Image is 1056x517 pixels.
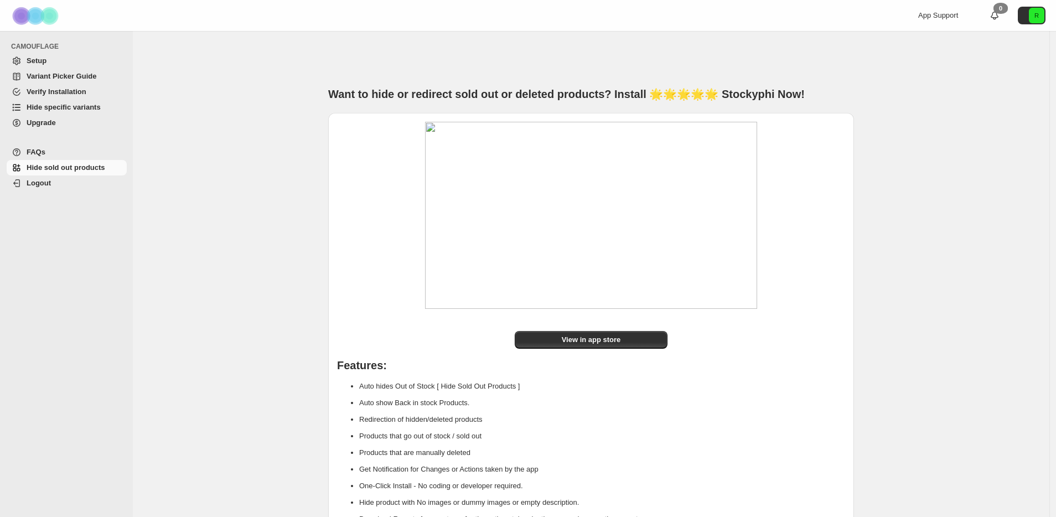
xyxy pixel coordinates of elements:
[27,148,45,156] span: FAQs
[11,42,127,51] span: CAMOUFLAGE
[918,11,958,19] span: App Support
[359,395,845,411] li: Auto show Back in stock Products.
[7,115,127,131] a: Upgrade
[27,87,86,96] span: Verify Installation
[359,494,845,511] li: Hide product with No images or dummy images or empty description.
[27,72,96,80] span: Variant Picker Guide
[7,160,127,175] a: Hide sold out products
[7,69,127,84] a: Variant Picker Guide
[989,10,1000,21] a: 0
[27,118,56,127] span: Upgrade
[1018,7,1045,24] button: Avatar with initials R
[993,3,1008,14] div: 0
[7,175,127,191] a: Logout
[27,179,51,187] span: Logout
[337,360,845,371] h1: Features:
[515,331,667,349] a: View in app store
[359,461,845,478] li: Get Notification for Changes or Actions taken by the app
[562,334,621,345] span: View in app store
[27,56,46,65] span: Setup
[1029,8,1044,23] span: Avatar with initials R
[425,122,757,309] img: image
[9,1,64,31] img: Camouflage
[359,411,845,428] li: Redirection of hidden/deleted products
[7,84,127,100] a: Verify Installation
[359,478,845,494] li: One-Click Install - No coding or developer required.
[359,378,845,395] li: Auto hides Out of Stock [ Hide Sold Out Products ]
[359,444,845,461] li: Products that are manually deleted
[359,428,845,444] li: Products that go out of stock / sold out
[7,144,127,160] a: FAQs
[27,103,101,111] span: Hide specific variants
[7,53,127,69] a: Setup
[1034,12,1039,19] text: R
[328,86,854,102] h1: Want to hide or redirect sold out or deleted products? Install 🌟🌟🌟🌟🌟 Stockyphi Now!
[7,100,127,115] a: Hide specific variants
[27,163,105,172] span: Hide sold out products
